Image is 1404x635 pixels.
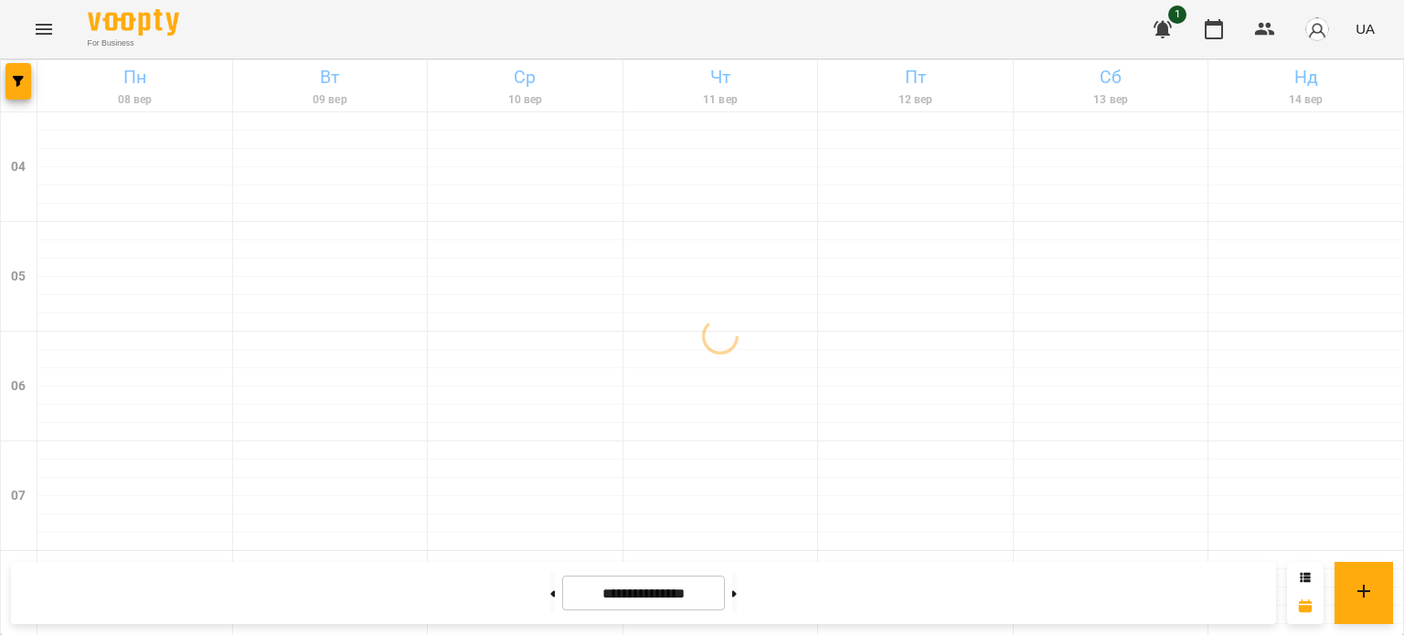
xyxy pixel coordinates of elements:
[236,63,425,91] h6: Вт
[11,376,26,397] h6: 06
[431,91,620,109] h6: 10 вер
[236,91,425,109] h6: 09 вер
[821,63,1010,91] h6: Пт
[11,157,26,177] h6: 04
[40,91,229,109] h6: 08 вер
[88,37,179,49] span: For Business
[1211,63,1400,91] h6: Нд
[626,91,815,109] h6: 11 вер
[88,9,179,36] img: Voopty Logo
[1348,12,1382,46] button: UA
[1211,91,1400,109] h6: 14 вер
[821,91,1010,109] h6: 12 вер
[1016,63,1206,91] h6: Сб
[11,267,26,287] h6: 05
[40,63,229,91] h6: Пн
[11,486,26,506] h6: 07
[1356,19,1375,38] span: UA
[431,63,620,91] h6: Ср
[1168,5,1186,24] span: 1
[1016,91,1206,109] h6: 13 вер
[626,63,815,91] h6: Чт
[22,7,66,51] button: Menu
[1304,16,1330,42] img: avatar_s.png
